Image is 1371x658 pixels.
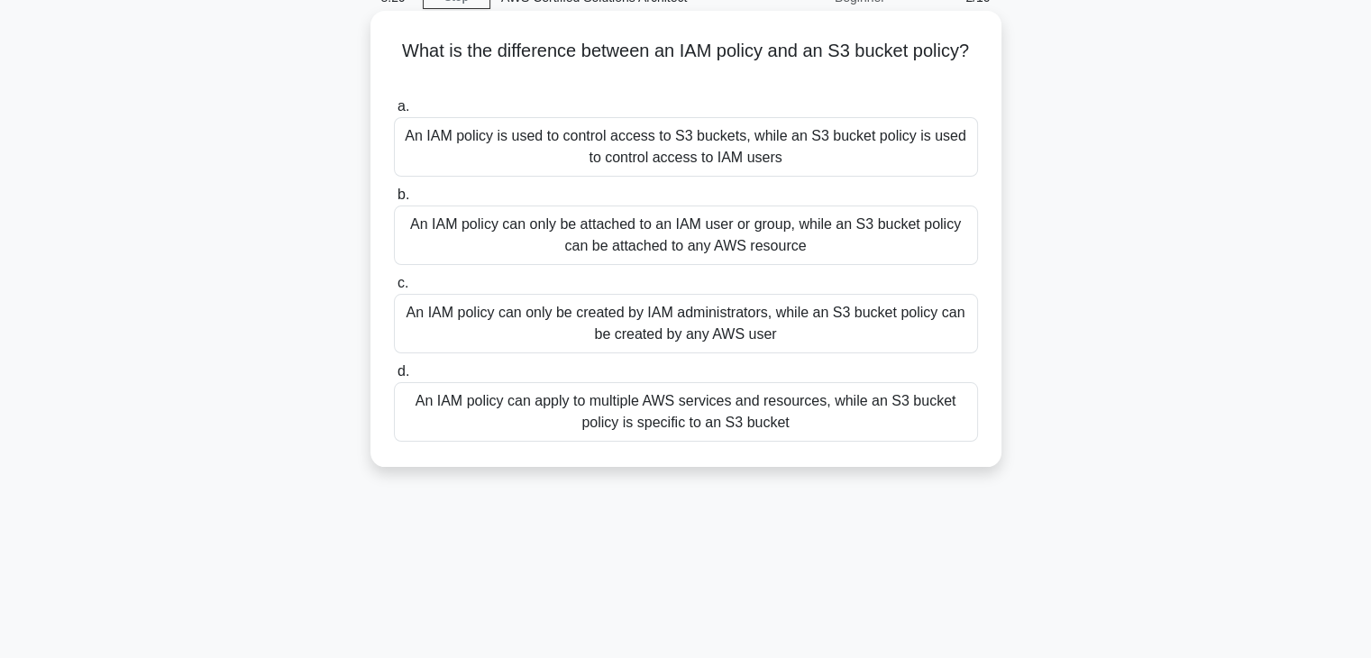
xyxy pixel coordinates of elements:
[394,294,978,353] div: An IAM policy can only be created by IAM administrators, while an S3 bucket policy can be created...
[398,363,409,379] span: d.
[398,187,409,202] span: b.
[398,98,409,114] span: a.
[394,382,978,442] div: An IAM policy can apply to multiple AWS services and resources, while an S3 bucket policy is spec...
[394,206,978,265] div: An IAM policy can only be attached to an IAM user or group, while an S3 bucket policy can be atta...
[392,40,980,85] h5: What is the difference between an IAM policy and an S3 bucket policy?
[398,275,408,290] span: c.
[394,117,978,177] div: An IAM policy is used to control access to S3 buckets, while an S3 bucket policy is used to contr...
